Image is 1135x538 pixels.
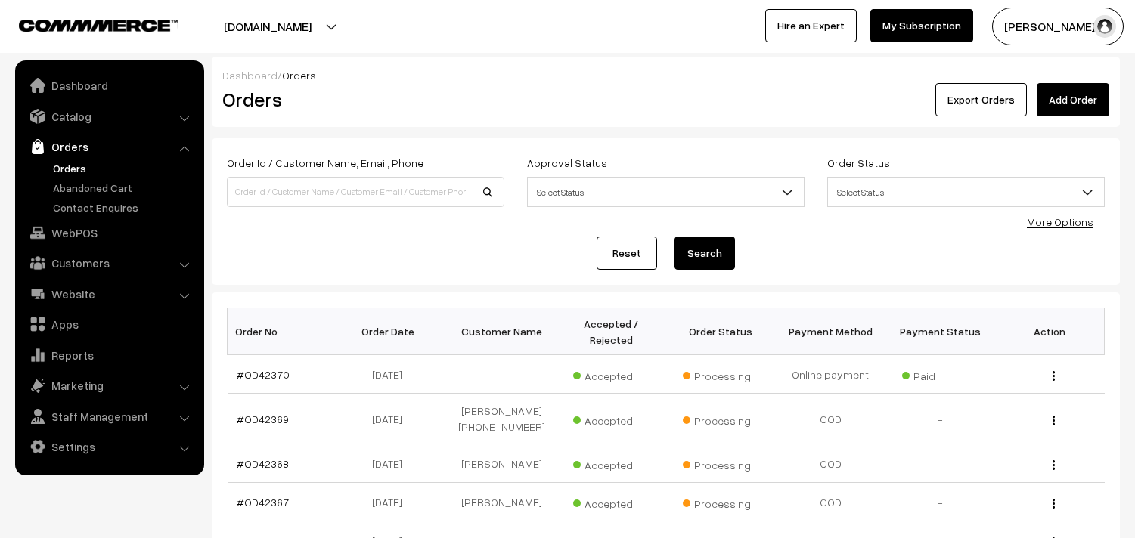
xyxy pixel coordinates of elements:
td: [PERSON_NAME] [447,444,557,483]
a: Orders [49,160,199,176]
td: - [885,444,995,483]
a: Settings [19,433,199,460]
td: - [885,483,995,521]
span: Paid [902,364,978,384]
img: Menu [1053,460,1055,470]
a: Reports [19,342,199,369]
img: Menu [1053,371,1055,381]
label: Order Status [827,155,890,171]
a: Reset [597,237,657,270]
img: user [1093,15,1116,38]
span: Processing [683,364,758,384]
a: Marketing [19,372,199,399]
a: #OD42367 [237,496,289,509]
div: / [222,67,1109,83]
button: [DOMAIN_NAME] [171,8,364,45]
span: Accepted [573,453,649,473]
td: COD [776,444,885,483]
td: [DATE] [337,444,447,483]
th: Action [995,308,1105,355]
label: Approval Status [527,155,607,171]
label: Order Id / Customer Name, Email, Phone [227,155,423,171]
td: [PERSON_NAME] [447,483,557,521]
a: Dashboard [222,69,278,82]
a: Dashboard [19,72,199,99]
th: Order Date [337,308,447,355]
a: Abandoned Cart [49,180,199,196]
span: Processing [683,453,758,473]
h2: Orders [222,88,503,111]
span: Select Status [827,177,1105,207]
td: [DATE] [337,355,447,394]
th: Customer Name [447,308,557,355]
th: Accepted / Rejected [557,308,666,355]
button: Export Orders [935,83,1027,116]
th: Order Status [666,308,776,355]
td: COD [776,394,885,444]
a: Catalog [19,103,199,130]
td: - [885,394,995,444]
td: [DATE] [337,394,447,444]
a: More Options [1027,215,1093,228]
span: Select Status [828,179,1104,206]
img: Menu [1053,499,1055,509]
input: Order Id / Customer Name / Customer Email / Customer Phone [227,177,504,207]
a: Customers [19,249,199,277]
a: My Subscription [870,9,973,42]
td: Online payment [776,355,885,394]
a: Staff Management [19,403,199,430]
a: Website [19,280,199,308]
th: Payment Method [776,308,885,355]
span: Accepted [573,492,649,512]
span: Accepted [573,364,649,384]
td: [PERSON_NAME] [PHONE_NUMBER] [447,394,557,444]
span: Accepted [573,409,649,428]
span: Processing [683,409,758,428]
span: Select Status [527,177,805,207]
a: #OD42368 [237,457,289,470]
a: Add Order [1037,83,1109,116]
a: #OD42370 [237,368,290,381]
a: Contact Enquires [49,199,199,215]
td: [DATE] [337,483,447,521]
a: Apps [19,311,199,338]
button: Search [674,237,735,270]
td: COD [776,483,885,521]
span: Orders [282,69,316,82]
a: Orders [19,133,199,160]
a: COMMMERCE [19,15,151,33]
th: Order No [228,308,337,355]
a: WebPOS [19,219,199,246]
a: #OD42369 [237,413,289,425]
th: Payment Status [885,308,995,355]
span: Select Status [528,179,804,206]
span: Processing [683,492,758,512]
a: Hire an Expert [765,9,857,42]
img: COMMMERCE [19,20,178,31]
button: [PERSON_NAME] s… [992,8,1124,45]
img: Menu [1053,416,1055,425]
